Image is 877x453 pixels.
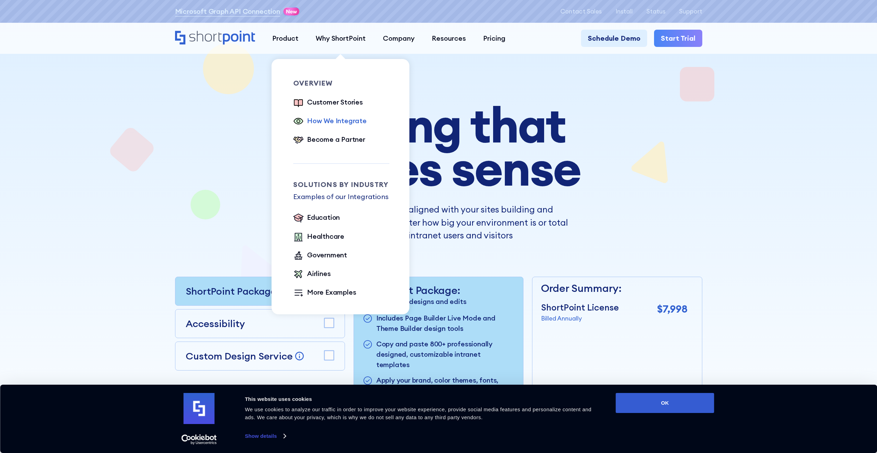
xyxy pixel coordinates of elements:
[169,434,229,445] a: Usercentrics Cookiebot - opens in a new window
[374,30,423,47] a: Company
[184,393,215,424] img: logo
[483,33,506,43] div: Pricing
[293,212,340,224] a: Education
[307,116,367,126] div: How We Integrate
[581,30,647,47] a: Schedule Demo
[293,80,389,87] div: Overview
[293,181,389,188] div: Solutions by Industry
[175,6,280,17] a: Microsoft Graph API Connection
[376,313,514,334] p: Includes Page Builder Live Mode and Theme Builder design tools
[293,287,356,299] a: More Examples
[383,33,415,43] div: Company
[679,8,702,15] a: Support
[307,134,365,145] div: Become a Partner
[753,373,877,453] iframe: Chat Widget
[541,280,687,296] p: Order Summary:
[186,350,293,362] p: Custom Design Service
[615,8,633,15] a: Install
[293,116,367,127] a: How We Integrate
[245,395,600,403] div: This website uses cookies
[654,30,702,47] a: Start Trial
[475,30,514,47] a: Pricing
[245,406,592,420] span: We use cookies to analyze our traffic in order to improve your website experience, provide social...
[307,287,356,297] div: More Examples
[293,97,363,109] a: Customer Stories
[186,316,245,331] p: Accessibility
[175,31,255,46] a: Home
[316,33,366,43] div: Why ShortPoint
[186,284,276,298] p: ShortPoint Package
[293,191,389,202] p: Examples of our Integrations
[376,296,467,308] p: Unlimited designs and edits
[376,339,514,370] p: Copy and paste 800+ professionally designed, customizable intranet templates
[560,8,602,15] a: Contact Sales
[307,97,363,107] div: Customer Stories
[245,431,286,441] a: Show details
[432,33,466,43] div: Resources
[293,134,365,146] a: Become a Partner
[657,301,687,317] p: $7,998
[616,393,714,413] button: OK
[293,268,330,280] a: Airlines
[541,314,619,323] p: Billed Annually
[293,231,344,243] a: Healthcare
[293,250,347,262] a: Government
[307,212,340,223] div: Education
[646,8,665,15] a: Status
[376,375,514,396] p: Apply your brand, color themes, fonts, navigation and more
[272,33,298,43] div: Product
[307,231,344,242] div: Healthcare
[423,30,475,47] a: Resources
[309,203,568,242] p: ShortPoint pricing is aligned with your sites building and designing needs, no matter how big you...
[264,30,307,47] a: Product
[245,104,632,189] h1: Pricing that makes sense
[541,301,619,314] p: ShortPoint License
[363,284,514,296] p: ShortPoint Package:
[307,268,330,279] div: Airlines
[307,30,374,47] a: Why ShortPoint
[307,250,347,260] div: Government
